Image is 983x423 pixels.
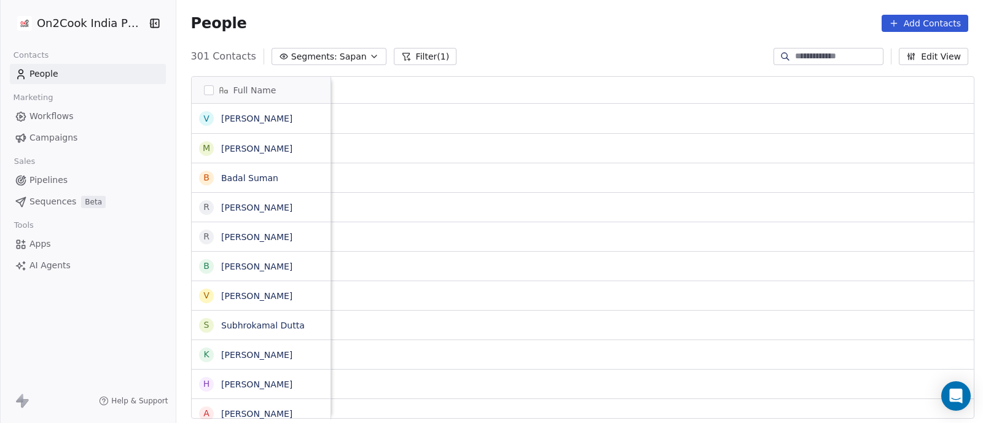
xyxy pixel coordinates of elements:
[10,170,166,190] a: Pipelines
[9,152,41,171] span: Sales
[221,379,292,389] a: [PERSON_NAME]
[191,49,256,64] span: 301 Contacts
[203,201,210,214] div: R
[221,173,278,183] a: Badal Suman
[233,84,276,96] span: Full Name
[81,196,106,208] span: Beta
[203,142,210,155] div: M
[29,174,68,187] span: Pipelines
[203,260,210,273] div: B
[221,144,292,153] a: [PERSON_NAME]
[29,68,58,80] span: People
[941,381,971,411] div: Open Intercom Messenger
[99,396,168,406] a: Help & Support
[10,64,166,84] a: People
[203,112,210,125] div: V
[10,106,166,126] a: Workflows
[203,348,209,361] div: K
[340,50,367,63] span: Sapan
[203,171,210,184] div: B
[17,16,32,31] img: on2cook%20logo-04%20copy.jpg
[221,409,292,419] a: [PERSON_NAME]
[10,192,166,212] a: SequencesBeta
[221,114,292,123] a: [PERSON_NAME]
[37,15,144,31] span: On2Cook India Pvt. Ltd.
[221,203,292,212] a: [PERSON_NAME]
[8,88,58,107] span: Marketing
[203,230,210,243] div: R
[9,216,39,235] span: Tools
[291,50,337,63] span: Segments:
[8,46,54,64] span: Contacts
[221,232,292,242] a: [PERSON_NAME]
[203,407,210,420] div: A
[10,128,166,148] a: Campaigns
[221,320,305,330] a: Subhrokamal Dutta
[29,259,71,272] span: AI Agents
[29,238,51,250] span: Apps
[221,262,292,271] a: [PERSON_NAME]
[899,48,968,65] button: Edit View
[10,255,166,276] a: AI Agents
[29,195,76,208] span: Sequences
[15,13,139,34] button: On2Cook India Pvt. Ltd.
[221,291,292,301] a: [PERSON_NAME]
[882,15,968,32] button: Add Contacts
[394,48,457,65] button: Filter(1)
[111,396,168,406] span: Help & Support
[203,378,210,390] div: H
[203,289,210,302] div: V
[10,234,166,254] a: Apps
[29,131,77,144] span: Campaigns
[191,14,247,33] span: People
[203,319,209,332] div: S
[192,104,331,419] div: grid
[29,110,74,123] span: Workflows
[192,77,331,103] div: Full Name
[221,350,292,360] a: [PERSON_NAME]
